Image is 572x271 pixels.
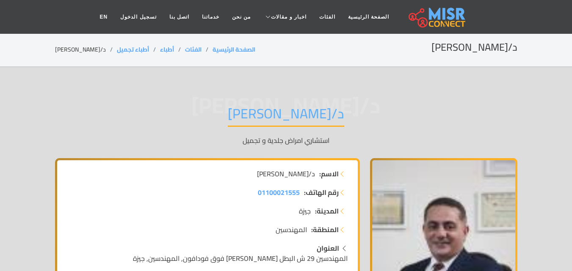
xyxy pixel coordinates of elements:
[409,6,465,27] img: main.misr_connect
[276,224,307,235] span: المهندسين
[313,9,342,25] a: الفئات
[196,9,226,25] a: خدماتنا
[317,242,339,255] strong: العنوان
[163,9,196,25] a: اتصل بنا
[311,224,339,235] strong: المنطقة:
[258,187,300,197] a: 01100021555
[257,9,313,25] a: اخبار و مقالات
[213,44,255,55] a: الصفحة الرئيسية
[55,135,517,145] p: استشاري امراض جلدية و تجميل
[55,45,117,54] li: د/[PERSON_NAME]
[228,105,344,127] h1: د/[PERSON_NAME]
[117,44,149,55] a: أطباء تجميل
[114,9,163,25] a: تسجيل الدخول
[226,9,257,25] a: من نحن
[258,186,300,199] span: 01100021555
[315,206,339,216] strong: المدينة:
[342,9,395,25] a: الصفحة الرئيسية
[304,187,339,197] strong: رقم الهاتف:
[257,169,315,179] span: د/[PERSON_NAME]
[319,169,339,179] strong: الاسم:
[271,13,307,21] span: اخبار و مقالات
[185,44,202,55] a: الفئات
[160,44,174,55] a: أطباء
[299,206,311,216] span: جيزة
[94,9,114,25] a: EN
[133,252,348,265] span: المهندسين 29 ش البطل [PERSON_NAME] فوق فودافون, المهندسين, جيزة
[431,41,517,54] h2: د/[PERSON_NAME]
